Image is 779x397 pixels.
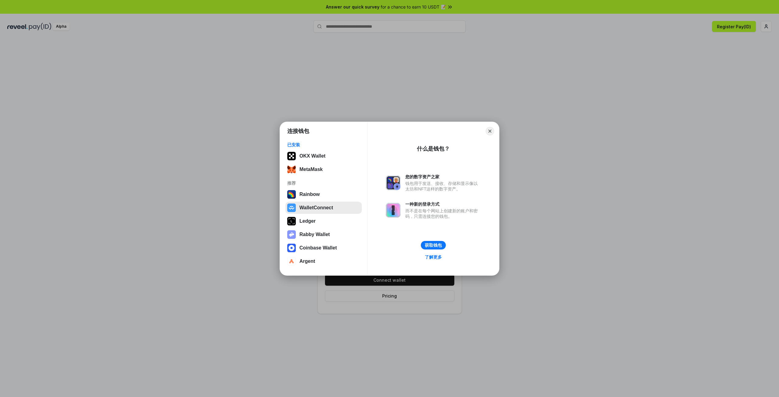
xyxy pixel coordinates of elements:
div: 推荐 [287,180,360,186]
img: svg+xml,%3Csvg%20xmlns%3D%22http%3A%2F%2Fwww.w3.org%2F2000%2Fsvg%22%20fill%3D%22none%22%20viewBox... [386,203,400,218]
div: Rainbow [299,192,320,197]
div: 钱包用于发送、接收、存储和显示像以太坊和NFT这样的数字资产。 [405,181,481,192]
div: Rabby Wallet [299,232,330,237]
img: svg+xml,%3Csvg%20width%3D%2228%22%20height%3D%2228%22%20viewBox%3D%220%200%2028%2028%22%20fill%3D... [287,204,296,212]
div: 一种新的登录方式 [405,201,481,207]
img: svg+xml,%3Csvg%20width%3D%2228%22%20height%3D%2228%22%20viewBox%3D%220%200%2028%2028%22%20fill%3D... [287,244,296,252]
h1: 连接钱包 [287,127,309,135]
a: 了解更多 [421,253,445,261]
img: svg+xml,%3Csvg%20width%3D%22120%22%20height%3D%22120%22%20viewBox%3D%220%200%20120%20120%22%20fil... [287,190,296,199]
div: OKX Wallet [299,153,326,159]
div: Coinbase Wallet [299,245,337,251]
img: svg+xml;base64,PHN2ZyB3aWR0aD0iMzUiIGhlaWdodD0iMzQiIHZpZXdCb3g9IjAgMCAzNSAzNCIgZmlsbD0ibm9uZSIgeG... [287,165,296,174]
button: WalletConnect [285,202,362,214]
div: Ledger [299,218,316,224]
img: svg+xml,%3Csvg%20xmlns%3D%22http%3A%2F%2Fwww.w3.org%2F2000%2Fsvg%22%20width%3D%2228%22%20height%3... [287,217,296,225]
div: 您的数字资产之家 [405,174,481,179]
div: 已安装 [287,142,360,148]
img: svg+xml,%3Csvg%20xmlns%3D%22http%3A%2F%2Fwww.w3.org%2F2000%2Fsvg%22%20fill%3D%22none%22%20viewBox... [287,230,296,239]
div: 而不是在每个网站上创建新的账户和密码，只需连接您的钱包。 [405,208,481,219]
button: Coinbase Wallet [285,242,362,254]
button: Rainbow [285,188,362,200]
div: MetaMask [299,167,323,172]
button: Ledger [285,215,362,227]
div: 获取钱包 [425,242,442,248]
button: Argent [285,255,362,267]
div: 了解更多 [425,254,442,260]
div: 什么是钱包？ [417,145,450,152]
button: MetaMask [285,163,362,176]
button: 获取钱包 [421,241,446,249]
img: 5VZ71FV6L7PA3gg3tXrdQ+DgLhC+75Wq3no69P3MC0NFQpx2lL04Ql9gHK1bRDjsSBIvScBnDTk1WrlGIZBorIDEYJj+rhdgn... [287,152,296,160]
button: Close [486,127,494,135]
div: WalletConnect [299,205,333,211]
img: svg+xml,%3Csvg%20xmlns%3D%22http%3A%2F%2Fwww.w3.org%2F2000%2Fsvg%22%20fill%3D%22none%22%20viewBox... [386,176,400,190]
div: Argent [299,259,315,264]
button: Rabby Wallet [285,228,362,241]
img: svg+xml,%3Csvg%20width%3D%2228%22%20height%3D%2228%22%20viewBox%3D%220%200%2028%2028%22%20fill%3D... [287,257,296,266]
button: OKX Wallet [285,150,362,162]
